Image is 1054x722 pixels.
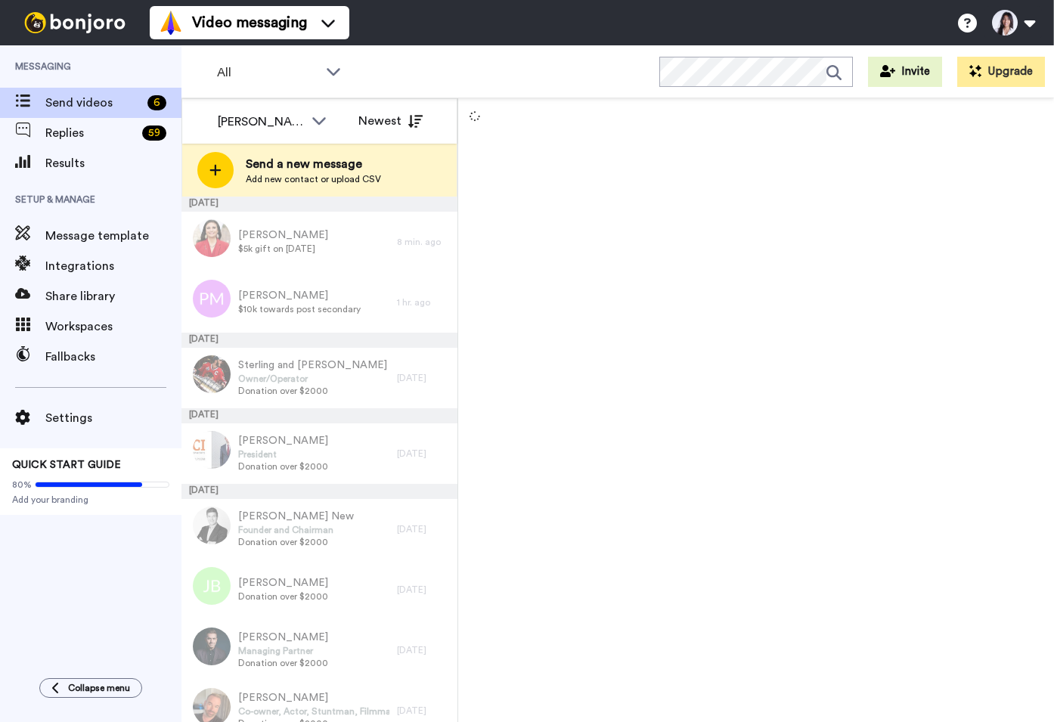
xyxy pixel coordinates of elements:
[238,536,354,548] span: Donation over $2000
[238,690,389,705] span: [PERSON_NAME]
[193,431,231,469] img: faf51bb7-e6e5-48aa-b9b3-3761f569fff0.jpg
[238,448,328,460] span: President
[181,408,457,423] div: [DATE]
[18,12,132,33] img: bj-logo-header-white.svg
[68,682,130,694] span: Collapse menu
[238,575,328,590] span: [PERSON_NAME]
[397,296,450,308] div: 1 hr. ago
[218,113,304,131] div: [PERSON_NAME]
[12,479,32,491] span: 80%
[238,590,328,603] span: Donation over $2000
[45,318,181,336] span: Workspaces
[238,373,387,385] span: Owner/Operator
[193,627,231,665] img: ab76311d-cb03-4779-ab61-4ee85e9584bc.jpg
[12,460,121,470] span: QUICK START GUIDE
[238,228,328,243] span: [PERSON_NAME]
[45,154,181,172] span: Results
[193,219,231,257] img: 626998f5-920a-4155-9b95-7b93be1dfa9e.jpg
[193,507,231,544] img: ba2646a7-75d6-4d44-a50f-a4d6be8dbb0e.jpg
[238,705,389,717] span: Co-owner, Actor, Stuntman, Filmmaker
[193,280,231,318] img: pm.png
[238,288,361,303] span: [PERSON_NAME]
[217,64,318,82] span: All
[193,567,231,605] img: jb.png
[397,705,450,717] div: [DATE]
[397,236,450,248] div: 8 min. ago
[957,57,1045,87] button: Upgrade
[45,348,181,366] span: Fallbacks
[238,630,328,645] span: [PERSON_NAME]
[12,494,169,506] span: Add your branding
[397,372,450,384] div: [DATE]
[238,657,328,669] span: Donation over $2000
[238,385,387,397] span: Donation over $2000
[45,94,141,112] span: Send videos
[181,484,457,499] div: [DATE]
[397,448,450,460] div: [DATE]
[39,678,142,698] button: Collapse menu
[238,358,387,373] span: Sterling and [PERSON_NAME]
[45,409,181,427] span: Settings
[159,11,183,35] img: vm-color.svg
[181,333,457,348] div: [DATE]
[238,433,328,448] span: [PERSON_NAME]
[147,95,166,110] div: 6
[193,355,231,393] img: 3917fecd-4e34-4043-be51-1471263b98a6.jpg
[192,12,307,33] span: Video messaging
[238,524,354,536] span: Founder and Chairman
[238,303,361,315] span: $10k towards post secondary
[238,509,354,524] span: [PERSON_NAME] New
[246,155,381,173] span: Send a new message
[238,243,328,255] span: $5k gift on [DATE]
[238,645,328,657] span: Managing Partner
[868,57,942,87] button: Invite
[347,106,434,136] button: Newest
[181,197,457,212] div: [DATE]
[45,257,181,275] span: Integrations
[142,125,166,141] div: 59
[238,460,328,473] span: Donation over $2000
[397,644,450,656] div: [DATE]
[397,523,450,535] div: [DATE]
[45,287,181,305] span: Share library
[397,584,450,596] div: [DATE]
[45,227,181,245] span: Message template
[45,124,136,142] span: Replies
[246,173,381,185] span: Add new contact or upload CSV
